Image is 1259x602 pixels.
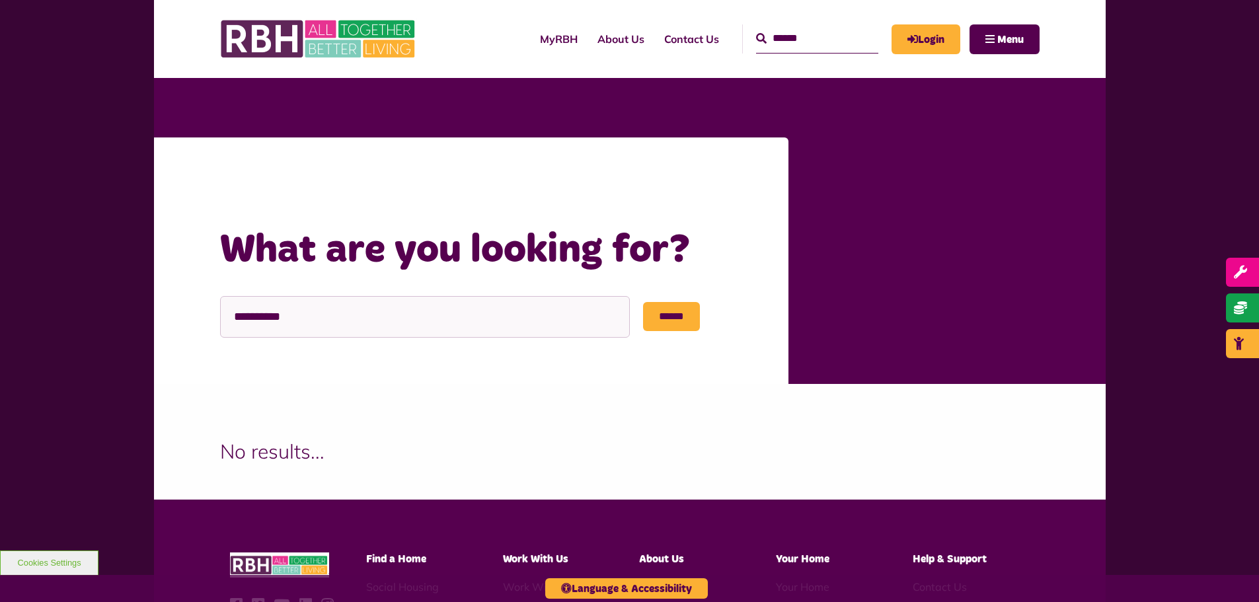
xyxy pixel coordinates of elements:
span: Find a Home [366,554,426,564]
span: Your Home [776,554,829,564]
a: About Us [588,21,654,57]
img: RBH [220,13,418,65]
iframe: Netcall Web Assistant for live chat [1200,543,1259,602]
button: Navigation [970,24,1040,54]
span: Help & Support [913,554,987,564]
a: Contact Us [654,21,729,57]
h1: What are you looking for? [220,225,762,276]
a: What are you looking for? [346,174,496,190]
span: Menu [997,34,1024,45]
img: RBH [230,552,329,578]
p: No results... [220,437,1040,467]
a: MyRBH [530,21,588,57]
a: Home [296,174,329,190]
a: MyRBH [892,24,960,54]
span: Work With Us [503,554,568,564]
button: Language & Accessibility [545,578,708,599]
span: About Us [639,554,684,564]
